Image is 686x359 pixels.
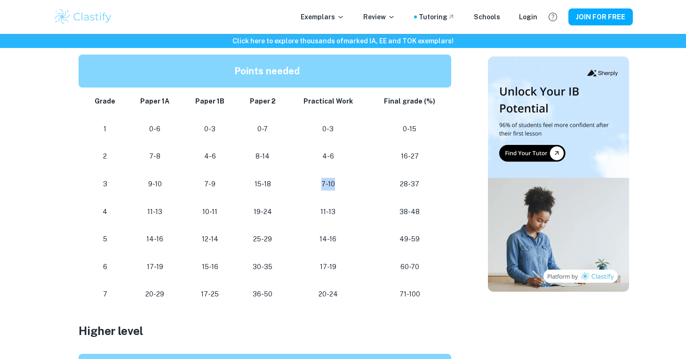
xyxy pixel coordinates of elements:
p: 0-15 [375,123,444,136]
p: 30-35 [245,261,280,273]
p: 38-48 [375,206,444,218]
h6: Click here to explore thousands of marked IA, EE and TOK exemplars ! [2,36,684,46]
p: 71-100 [375,288,444,301]
p: 25-29 [245,233,280,246]
p: 1 [90,123,120,136]
p: 4-6 [190,150,230,163]
p: 8-14 [245,150,280,163]
img: Thumbnail [488,56,629,292]
p: 4-6 [295,150,360,163]
p: 36-50 [245,288,280,301]
p: Review [363,12,395,22]
p: 6 [90,261,120,273]
p: 3 [90,178,120,191]
p: 7-10 [295,178,360,191]
p: Exemplars [301,12,344,22]
a: Tutoring [419,12,455,22]
p: 15-18 [245,178,280,191]
strong: Final grade (%) [384,97,435,105]
p: 0-7 [245,123,280,136]
h3: Higher level [79,322,455,339]
p: 0-6 [135,123,175,136]
p: 14-16 [295,233,360,246]
p: 9-10 [135,178,175,191]
a: Login [519,12,537,22]
p: 14-16 [135,233,175,246]
strong: Paper 1A [140,97,169,105]
p: 4 [90,206,120,218]
p: 11-13 [135,206,175,218]
p: 12-14 [190,233,230,246]
p: 17-19 [135,261,175,273]
strong: Points needed [234,65,300,77]
strong: Practical Work [303,97,353,105]
p: 2 [90,150,120,163]
p: 11-13 [295,206,360,218]
p: 7 [90,288,120,301]
p: 5 [90,233,120,246]
p: 7-8 [135,150,175,163]
img: Clastify logo [53,8,113,26]
p: 0-3 [295,123,360,136]
button: Help and Feedback [545,9,561,25]
strong: Paper 2 [250,97,276,105]
p: 0-3 [190,123,230,136]
p: 15-16 [190,261,230,273]
p: 17-25 [190,288,230,301]
strong: Grade [95,97,115,105]
p: 16-27 [375,150,444,163]
p: 60-70 [375,261,444,273]
p: 19-24 [245,206,280,218]
a: Schools [474,12,500,22]
button: JOIN FOR FREE [568,8,633,25]
p: 17-19 [295,261,360,273]
p: 20-29 [135,288,175,301]
p: 20-24 [295,288,360,301]
p: 10-11 [190,206,230,218]
p: 7-9 [190,178,230,191]
p: 49-59 [375,233,444,246]
strong: Paper 1B [195,97,224,105]
p: 28-37 [375,178,444,191]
